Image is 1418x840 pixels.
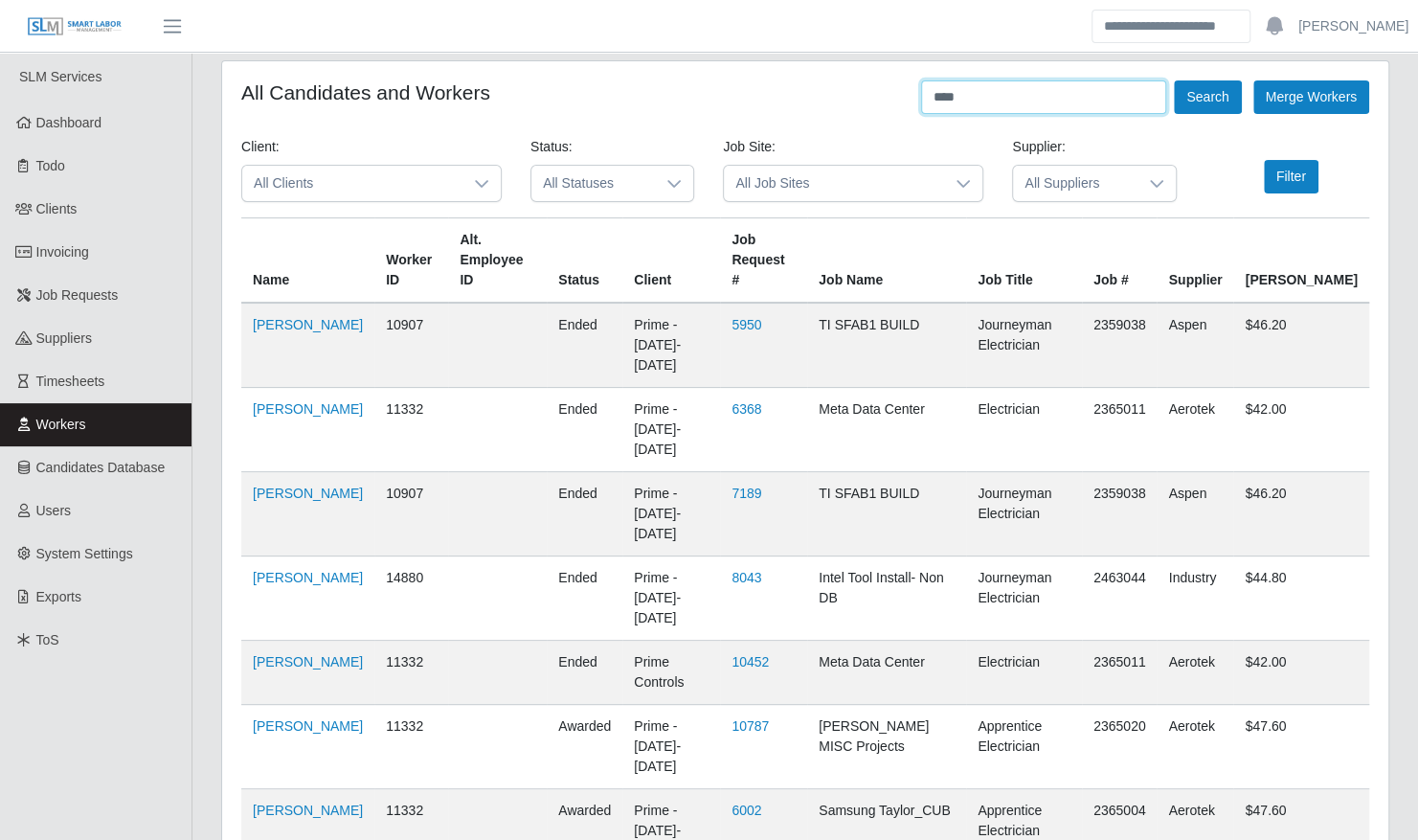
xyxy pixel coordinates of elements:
td: Journeyman Electrician [966,556,1082,641]
a: [PERSON_NAME] [253,486,363,501]
td: $47.60 [1233,705,1369,789]
td: Prime Controls [622,641,720,705]
td: Aerotek [1157,705,1233,789]
span: Timesheets [36,374,105,389]
th: Job # [1082,218,1158,304]
th: Supplier [1157,218,1233,304]
td: $42.00 [1233,641,1369,705]
td: 2359038 [1082,472,1158,556]
span: Dashboard [36,115,102,130]
button: Merge Workers [1253,80,1369,114]
th: Status [547,218,622,304]
input: Search [1092,10,1250,43]
td: Meta Data Center [807,641,966,705]
td: awarded [547,705,622,789]
a: [PERSON_NAME] [253,803,363,818]
a: [PERSON_NAME] [253,718,363,734]
td: Prime - [DATE]-[DATE] [622,472,720,556]
td: $42.00 [1233,388,1369,472]
span: All Suppliers [1013,166,1137,201]
td: Journeyman Electrician [966,472,1082,556]
a: [PERSON_NAME] [1298,16,1408,36]
td: Apprentice Electrician [966,705,1082,789]
td: Journeyman Electrician [966,303,1082,388]
a: [PERSON_NAME] [253,570,363,585]
span: Candidates Database [36,460,166,475]
span: ToS [36,632,59,647]
td: $46.20 [1233,472,1369,556]
th: Alt. Employee ID [448,218,547,304]
a: 10787 [732,718,769,734]
label: Status: [530,137,573,157]
label: Client: [241,137,280,157]
button: Filter [1264,160,1318,193]
span: Suppliers [36,330,92,346]
td: ended [547,556,622,641]
td: ended [547,472,622,556]
td: Aerotek [1157,641,1233,705]
th: Job Title [966,218,1082,304]
td: 2365011 [1082,388,1158,472]
a: 6368 [732,401,761,417]
label: Supplier: [1012,137,1065,157]
td: 2359038 [1082,303,1158,388]
td: [PERSON_NAME] MISC Projects [807,705,966,789]
td: 10907 [374,472,448,556]
td: Prime - [DATE]-[DATE] [622,705,720,789]
span: Exports [36,589,81,604]
span: Users [36,503,72,518]
td: Prime - [DATE]-[DATE] [622,388,720,472]
th: Name [241,218,374,304]
a: [PERSON_NAME] [253,401,363,417]
span: All Job Sites [724,166,944,201]
td: 11332 [374,641,448,705]
td: TI SFAB1 BUILD [807,303,966,388]
td: Aerotek [1157,388,1233,472]
th: Worker ID [374,218,448,304]
td: 2365011 [1082,641,1158,705]
th: Job Request # [720,218,807,304]
td: 11332 [374,705,448,789]
h4: All Candidates and Workers [241,80,490,104]
td: Meta Data Center [807,388,966,472]
td: Electrician [966,388,1082,472]
td: Prime - [DATE]-[DATE] [622,303,720,388]
span: All Clients [242,166,462,201]
a: 6002 [732,803,761,818]
th: Client [622,218,720,304]
span: Workers [36,417,86,432]
a: [PERSON_NAME] [253,654,363,670]
label: Job Site: [723,137,775,157]
span: System Settings [36,546,133,561]
td: ended [547,388,622,472]
td: Intel Tool Install- Non DB [807,556,966,641]
span: All Statuses [531,166,655,201]
a: [PERSON_NAME] [253,317,363,332]
td: Electrician [966,641,1082,705]
th: [PERSON_NAME] [1233,218,1369,304]
td: 14880 [374,556,448,641]
td: TI SFAB1 BUILD [807,472,966,556]
td: 11332 [374,388,448,472]
td: 2463044 [1082,556,1158,641]
td: $44.80 [1233,556,1369,641]
span: Clients [36,201,78,216]
span: SLM Services [19,69,101,84]
img: SLM Logo [27,16,123,37]
td: Aspen [1157,472,1233,556]
span: Job Requests [36,287,119,303]
a: 8043 [732,570,761,585]
td: Aspen [1157,303,1233,388]
td: ended [547,641,622,705]
span: Todo [36,158,65,173]
button: Search [1174,80,1241,114]
th: Job Name [807,218,966,304]
span: Invoicing [36,244,89,260]
a: 10452 [732,654,769,670]
a: 5950 [732,317,761,332]
td: ended [547,303,622,388]
td: Industry [1157,556,1233,641]
a: 7189 [732,486,761,501]
td: 10907 [374,303,448,388]
td: Prime - [DATE]-[DATE] [622,556,720,641]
